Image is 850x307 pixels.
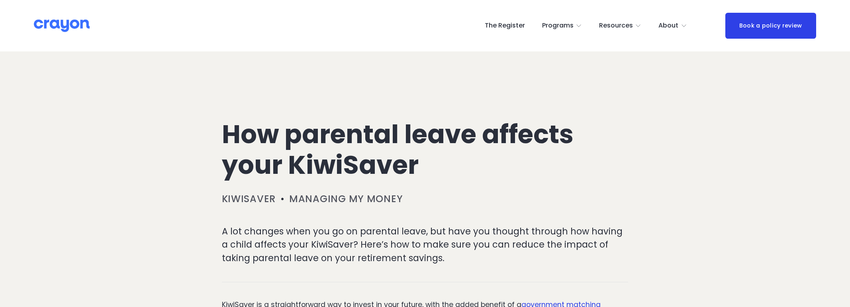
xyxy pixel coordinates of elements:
span: About [658,20,678,31]
a: KiwiSaver [222,192,276,205]
span: Programs [542,20,574,31]
h1: How parental leave affects your KiwiSaver [222,119,629,181]
a: folder dropdown [542,20,582,32]
a: folder dropdown [599,20,642,32]
img: Crayon [34,19,90,33]
span: Resources [599,20,633,31]
a: The Register [485,20,525,32]
a: Book a policy review [725,13,816,39]
a: folder dropdown [658,20,687,32]
p: A lot changes when you go on parental leave, but have you thought through how having a child affe... [222,225,629,265]
a: Managing my money [289,192,403,205]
